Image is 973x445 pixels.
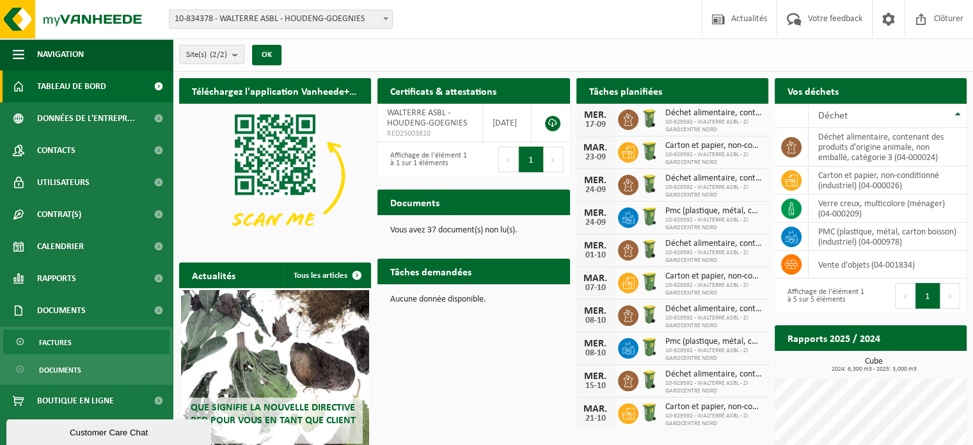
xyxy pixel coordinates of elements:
[665,304,762,314] span: Déchet alimentaire, contenant des produits d'origine animale, non emballé, catég...
[387,108,467,128] span: WALTERRE ASBL - HOUDENG-GOEGNIES
[665,380,762,395] span: 10-929592 - WALTERRE ASBL - ZI GAROCENTRE NORD
[638,303,660,325] img: WB-0140-HPE-GN-50
[775,325,893,350] h2: Rapports 2025 / 2024
[179,104,371,248] img: Download de VHEPlus App
[387,129,472,139] span: RED25003810
[583,404,608,414] div: MAR.
[809,251,967,279] td: vente d'objets (04-001834)
[665,282,762,297] span: 10-929592 - WALTERRE ASBL - ZI GAROCENTRE NORD
[638,401,660,423] img: WB-0240-HPE-GN-50
[583,175,608,186] div: MER.
[665,347,762,362] span: 10-929592 - WALTERRE ASBL - ZI GAROCENTRE NORD
[665,239,762,249] span: Déchet alimentaire, contenant des produits d'origine animale, non emballé, catég...
[781,282,864,310] div: Affichage de l'élément 1 à 5 sur 5 éléments
[583,284,608,293] div: 07-10
[377,78,509,103] h2: Certificats & attestations
[665,174,762,184] span: Déchet alimentaire, contenant des produits d'origine animale, non emballé, catég...
[855,350,965,376] a: Consulter les rapports
[191,403,356,437] span: Que signifie la nouvelle directive RED pour vous en tant que client ?
[583,316,608,325] div: 08-10
[37,295,86,327] span: Documents
[37,263,76,295] span: Rapports
[186,45,227,65] span: Site(s)
[940,283,960,309] button: Next
[638,238,660,260] img: WB-0140-HPE-GN-50
[665,151,762,166] span: 10-929592 - WALTERRE ASBL - ZI GAROCENTRE NORD
[665,271,762,282] span: Carton et papier, non-conditionné (industriel)
[37,231,84,263] span: Calendrier
[3,357,170,382] a: Documents
[775,78,851,103] h2: Vos déchets
[583,349,608,358] div: 08-10
[583,110,608,120] div: MER.
[583,371,608,382] div: MER.
[390,226,557,235] p: Vous avez 37 document(s) non lu(s).
[665,314,762,330] span: 10-929592 - WALTERRE ASBL - ZI GAROCENTRE NORD
[665,108,762,118] span: Déchet alimentaire, contenant des produits d'origine animale, non emballé, catég...
[781,357,967,373] h3: Cube
[583,382,608,391] div: 15-10
[665,184,762,199] span: 10-929592 - WALTERRE ASBL - ZI GAROCENTRE NORD
[39,358,81,382] span: Documents
[915,283,940,309] button: 1
[809,128,967,166] td: déchet alimentaire, contenant des produits d'origine animale, non emballé, catégorie 3 (04-000024)
[377,259,484,284] h2: Tâches demandées
[37,198,81,231] span: Contrat(s)
[583,153,608,162] div: 23-09
[377,190,452,214] h2: Documents
[665,118,762,134] span: 10-929592 - WALTERRE ASBL - ZI GAROCENTRE NORD
[583,339,608,349] div: MER.
[498,147,519,172] button: Previous
[169,10,393,29] span: 10-834378 - WALTERRE ASBL - HOUDENG-GOEGNIES
[895,283,915,309] button: Previous
[519,147,544,172] button: 1
[384,145,467,174] div: Affichage de l'élément 1 à 1 sur 1 éléments
[665,369,762,380] span: Déchet alimentaire, contenant des produits d'origine animale, non emballé, catég...
[37,134,75,166] span: Contacts
[37,166,90,198] span: Utilisateurs
[283,263,370,288] a: Tous les articles
[583,208,608,218] div: MER.
[37,385,114,417] span: Boutique en ligne
[809,195,967,223] td: verre creux, multicolore (ménager) (04-000209)
[781,366,967,373] span: 2024: 6,300 m3 - 2025: 3,000 m3
[583,143,608,153] div: MAR.
[583,120,608,129] div: 17-09
[3,330,170,354] a: Factures
[638,369,660,391] img: WB-0140-HPE-GN-50
[583,306,608,316] div: MER.
[583,414,608,423] div: 21-10
[583,251,608,260] div: 01-10
[665,249,762,264] span: 10-929592 - WALTERRE ASBL - ZI GAROCENTRE NORD
[210,51,227,59] count: (2/2)
[665,402,762,412] span: Carton et papier, non-conditionné (industriel)
[583,186,608,195] div: 24-09
[638,108,660,129] img: WB-0140-HPE-GN-50
[809,223,967,251] td: PMC (plastique, métal, carton boisson) (industriel) (04-000978)
[638,173,660,195] img: WB-0140-HPE-GN-50
[665,412,762,428] span: 10-929592 - WALTERRE ASBL - ZI GAROCENTRE NORD
[544,147,564,172] button: Next
[179,45,244,64] button: Site(s)(2/2)
[665,206,762,216] span: Pmc (plastique, métal, carton boisson) (industriel)
[665,337,762,347] span: Pmc (plastique, métal, carton boisson) (industriel)
[179,263,248,287] h2: Actualités
[483,104,532,142] td: [DATE]
[809,166,967,195] td: carton et papier, non-conditionné (industriel) (04-000026)
[39,330,72,355] span: Factures
[37,38,84,70] span: Navigation
[37,70,106,102] span: Tableau de bord
[170,10,392,28] span: 10-834378 - WALTERRE ASBL - HOUDENG-GOEGNIES
[390,295,557,304] p: Aucune donnée disponible.
[252,45,281,65] button: OK
[576,78,675,103] h2: Tâches planifiées
[638,140,660,162] img: WB-0240-HPE-GN-50
[638,271,660,293] img: WB-0240-HPE-GN-50
[638,206,660,227] img: WB-0240-HPE-GN-50
[37,102,135,134] span: Données de l'entrepr...
[665,141,762,151] span: Carton et papier, non-conditionné (industriel)
[583,218,608,227] div: 24-09
[179,78,371,103] h2: Téléchargez l'application Vanheede+ maintenant!
[638,336,660,358] img: WB-0240-HPE-GN-50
